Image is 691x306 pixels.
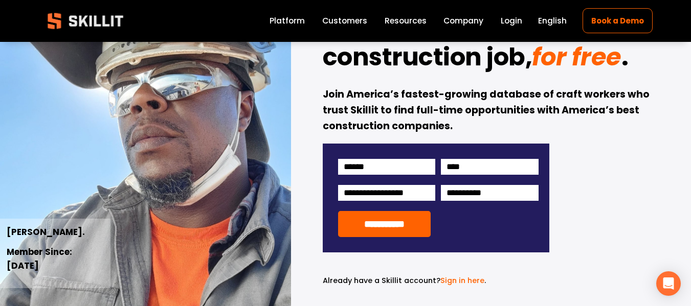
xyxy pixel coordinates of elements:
[538,15,567,27] span: English
[385,15,427,27] span: Resources
[501,14,522,28] a: Login
[385,14,427,28] a: folder dropdown
[323,275,549,287] p: .
[323,275,440,286] span: Already have a Skillit account?
[323,40,532,74] strong: construction job,
[583,8,652,33] a: Book a Demo
[323,87,652,132] strong: Join America’s fastest-growing database of craft workers who trust Skillit to find full-time oppo...
[323,10,375,44] strong: Find
[375,10,523,44] em: your dream
[621,40,629,74] strong: .
[532,40,621,74] em: for free
[322,14,367,28] a: Customers
[270,14,305,28] a: Platform
[538,14,567,28] div: language picker
[440,275,484,286] a: Sign in here
[443,14,483,28] a: Company
[39,6,132,36] img: Skillit
[7,246,74,272] strong: Member Since: [DATE]
[656,271,681,296] div: Open Intercom Messenger
[7,226,85,238] strong: [PERSON_NAME].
